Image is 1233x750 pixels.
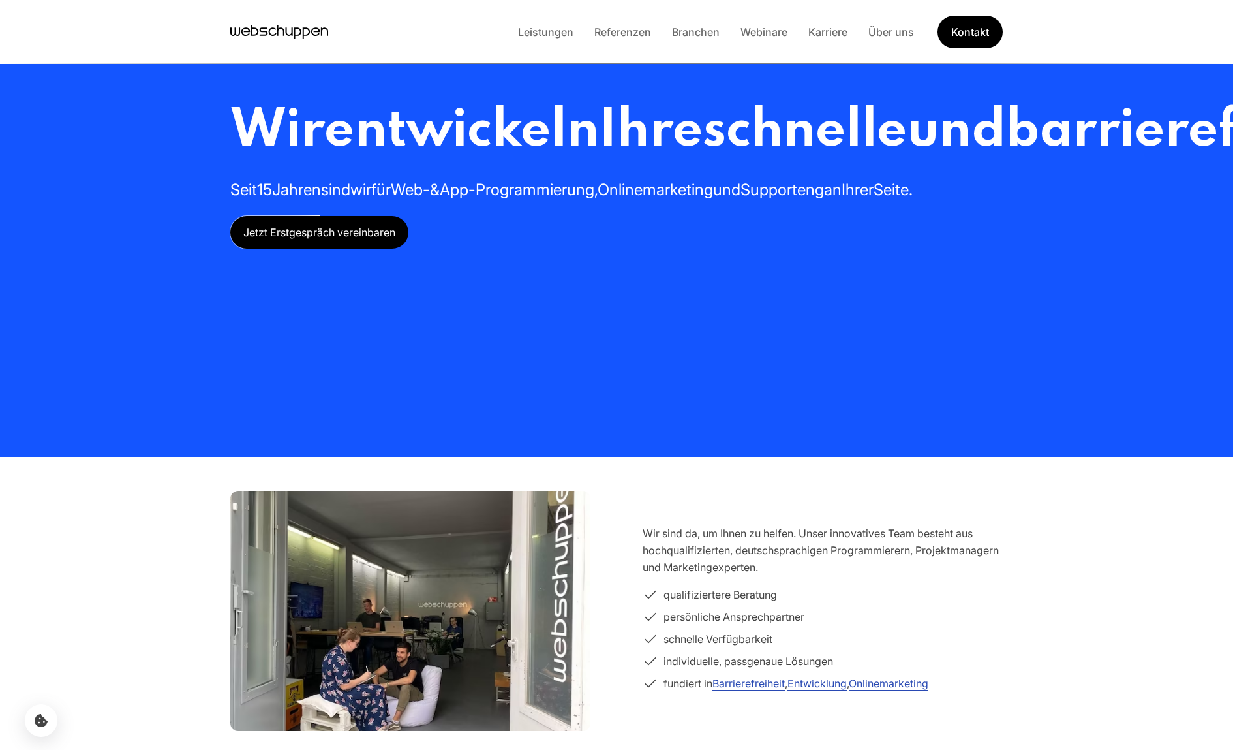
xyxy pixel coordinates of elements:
[663,653,833,670] span: individuelle, passgenaue Lösungen
[663,608,804,625] span: persönliche Ansprechpartner
[662,25,730,39] a: Branchen
[663,586,777,603] span: qualifiziertere Beratung
[25,704,57,737] button: Cookie-Einstellungen öffnen
[272,180,321,199] span: Jahren
[713,180,740,199] span: und
[440,180,598,199] span: App-Programmierung,
[824,180,842,199] span: an
[663,675,928,692] span: fundiert in , ,
[584,25,662,39] a: Referenzen
[230,216,408,249] a: Jetzt Erstgespräch vereinbaren
[230,105,324,158] span: Wir
[230,22,328,42] a: Hauptseite besuchen
[798,25,858,39] a: Karriere
[842,180,874,199] span: Ihrer
[663,631,772,648] span: schnelle Verfügbarkeit
[797,180,824,199] span: eng
[430,180,440,199] span: &
[937,16,1003,48] a: Get Started
[740,180,797,199] span: Support
[230,180,257,199] span: Seit
[391,180,430,199] span: Web-
[350,180,371,199] span: wir
[787,677,847,690] a: Entwicklung
[858,25,924,39] a: Über uns
[849,677,928,690] a: Onlinemarketing
[598,180,713,199] span: Onlinemarketing
[643,525,1003,576] p: Wir sind da, um Ihnen zu helfen. Unser innovatives Team besteht aus hochqualifizierten, deutschsp...
[907,105,1005,158] span: und
[874,180,913,199] span: Seite.
[324,105,599,158] span: entwickeln
[321,180,350,199] span: sind
[371,180,391,199] span: für
[703,105,907,158] span: schnelle
[599,105,703,158] span: Ihre
[730,25,798,39] a: Webinare
[508,25,584,39] a: Leistungen
[712,677,785,690] a: Barrierefreiheit
[257,180,272,199] span: 15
